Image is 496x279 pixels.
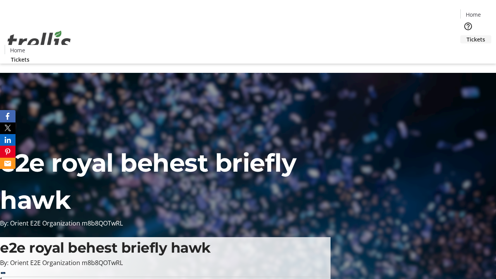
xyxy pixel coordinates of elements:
a: Tickets [460,35,491,43]
span: Home [10,46,25,54]
span: Home [466,10,481,19]
a: Tickets [5,55,36,64]
span: Tickets [11,55,29,64]
a: Home [461,10,486,19]
img: Orient E2E Organization m8b8QOTwRL's Logo [5,22,74,61]
button: Help [460,19,476,34]
a: Home [5,46,30,54]
span: Tickets [467,35,485,43]
button: Cart [460,43,476,59]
